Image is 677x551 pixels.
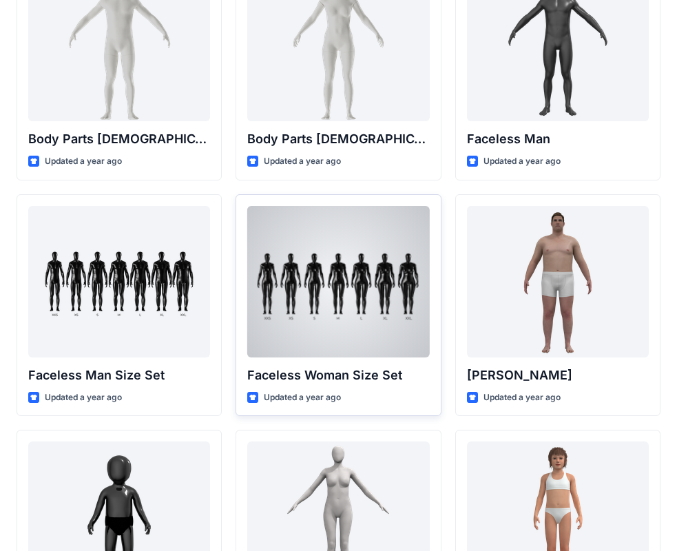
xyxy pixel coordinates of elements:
[247,366,429,385] p: Faceless Woman Size Set
[28,206,210,357] a: Faceless Man Size Set
[467,366,649,385] p: [PERSON_NAME]
[264,391,341,405] p: Updated a year ago
[467,129,649,149] p: Faceless Man
[247,206,429,357] a: Faceless Woman Size Set
[247,129,429,149] p: Body Parts [DEMOGRAPHIC_DATA]
[264,154,341,169] p: Updated a year ago
[45,154,122,169] p: Updated a year ago
[467,206,649,357] a: Joseph
[28,366,210,385] p: Faceless Man Size Set
[483,154,561,169] p: Updated a year ago
[45,391,122,405] p: Updated a year ago
[483,391,561,405] p: Updated a year ago
[28,129,210,149] p: Body Parts [DEMOGRAPHIC_DATA]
